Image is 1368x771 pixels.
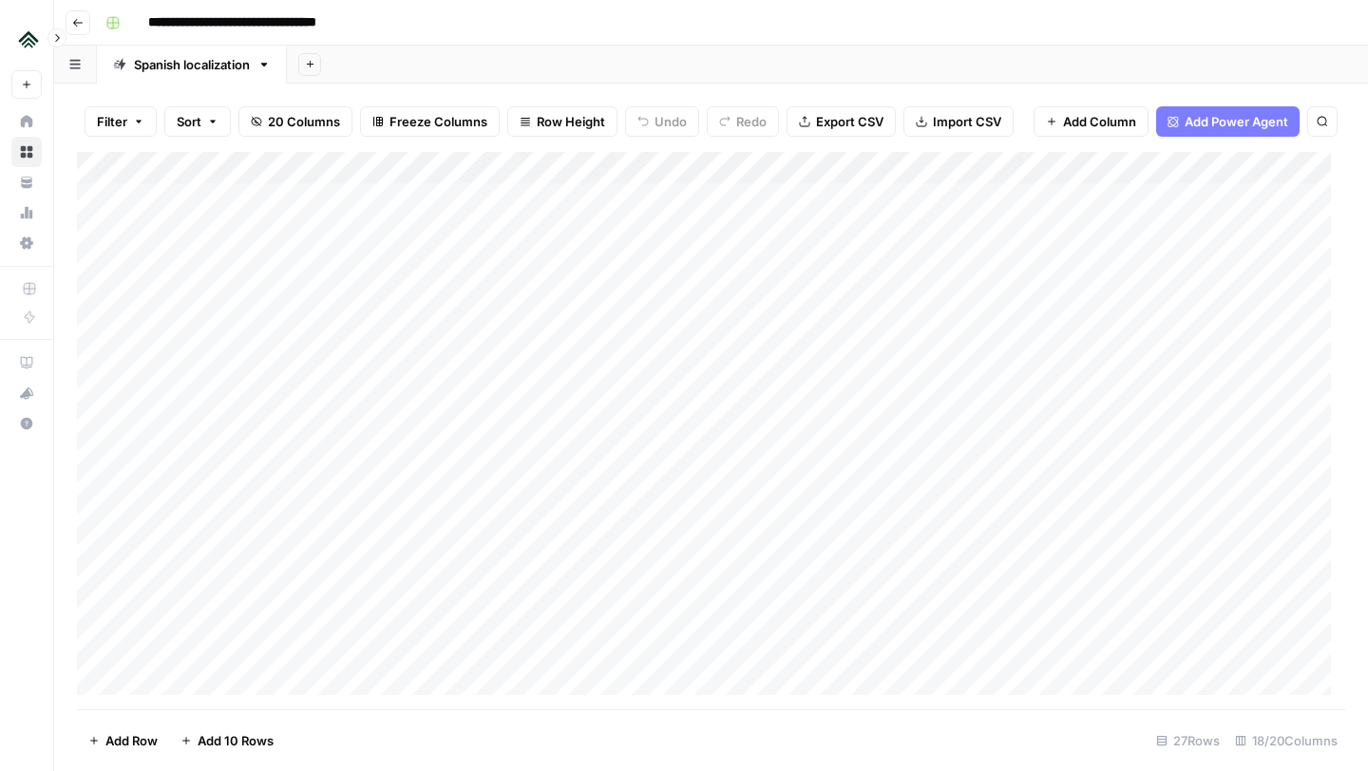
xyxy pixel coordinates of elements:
[177,112,201,131] span: Sort
[1149,725,1227,756] div: 27 Rows
[537,112,605,131] span: Row Height
[655,112,687,131] span: Undo
[707,106,779,137] button: Redo
[903,106,1014,137] button: Import CSV
[11,15,42,63] button: Workspace: Uplisting
[360,106,500,137] button: Freeze Columns
[1063,112,1136,131] span: Add Column
[1034,106,1149,137] button: Add Column
[787,106,896,137] button: Export CSV
[1156,106,1300,137] button: Add Power Agent
[105,731,158,750] span: Add Row
[238,106,352,137] button: 20 Columns
[268,112,340,131] span: 20 Columns
[134,55,250,74] div: Spanish localization
[11,228,42,258] a: Settings
[77,725,169,756] button: Add Row
[11,106,42,137] a: Home
[507,106,617,137] button: Row Height
[85,106,157,137] button: Filter
[11,378,42,408] button: What's new?
[816,112,883,131] span: Export CSV
[198,731,274,750] span: Add 10 Rows
[11,167,42,197] a: Your Data
[11,137,42,167] a: Browse
[933,112,1001,131] span: Import CSV
[11,348,42,378] a: AirOps Academy
[164,106,231,137] button: Sort
[11,22,46,56] img: Uplisting Logo
[389,112,487,131] span: Freeze Columns
[1185,112,1288,131] span: Add Power Agent
[736,112,767,131] span: Redo
[1227,725,1345,756] div: 18/20 Columns
[11,408,42,439] button: Help + Support
[12,379,41,407] div: What's new?
[97,46,287,84] a: Spanish localization
[97,112,127,131] span: Filter
[11,197,42,228] a: Usage
[625,106,699,137] button: Undo
[169,725,285,756] button: Add 10 Rows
